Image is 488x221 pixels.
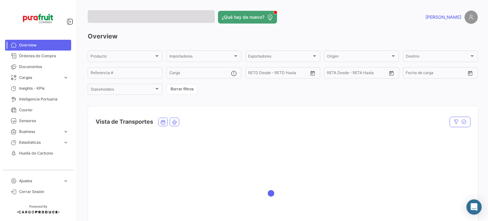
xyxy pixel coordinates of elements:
[19,96,69,102] span: Inteligencia Portuaria
[5,105,71,115] a: Courier
[19,53,69,59] span: Órdenes de Compra
[308,68,317,78] button: Open calendar
[218,11,277,24] button: ¿Qué hay de nuevo?
[465,68,475,78] button: Open calendar
[91,88,154,93] span: Stakeholders
[19,178,60,184] span: Ajustes
[327,72,338,76] input: Desde
[19,107,69,113] span: Courier
[19,86,69,91] span: Insights - KPIs
[5,40,71,51] a: Overview
[327,55,390,59] span: Origen
[88,32,478,41] h3: Overview
[5,115,71,126] a: Sensores
[19,140,60,145] span: Estadísticas
[5,51,71,61] a: Órdenes de Compra
[19,42,69,48] span: Overview
[5,61,71,72] a: Documentos
[406,55,469,59] span: Destino
[19,118,69,124] span: Sensores
[19,189,69,195] span: Cerrar Sesión
[96,117,153,126] h4: Vista de Transportes
[22,8,54,30] img: Logo+PuraFruit.png
[19,64,69,70] span: Documentos
[63,75,69,80] span: expand_more
[5,94,71,105] a: Inteligencia Portuaria
[248,72,260,76] input: Desde
[466,199,482,215] div: Abrir Intercom Messenger
[222,14,264,20] span: ¿Qué hay de nuevo?
[19,150,69,156] span: Huella de Carbono
[5,148,71,159] a: Huella de Carbono
[387,68,396,78] button: Open calendar
[425,14,461,20] span: [PERSON_NAME]
[343,72,371,76] input: Hasta
[91,55,154,59] span: Producto
[464,10,478,24] img: placeholder-user.png
[63,178,69,184] span: expand_more
[19,75,60,80] span: Cargas
[169,55,233,59] span: Importadores
[422,72,450,76] input: Hasta
[166,84,198,94] button: Borrar filtros
[264,72,293,76] input: Hasta
[19,129,60,135] span: Business
[63,129,69,135] span: expand_more
[170,118,179,126] button: Air
[159,118,167,126] button: Ocean
[63,140,69,145] span: expand_more
[406,72,417,76] input: Desde
[248,55,312,59] span: Exportadores
[5,83,71,94] a: Insights - KPIs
